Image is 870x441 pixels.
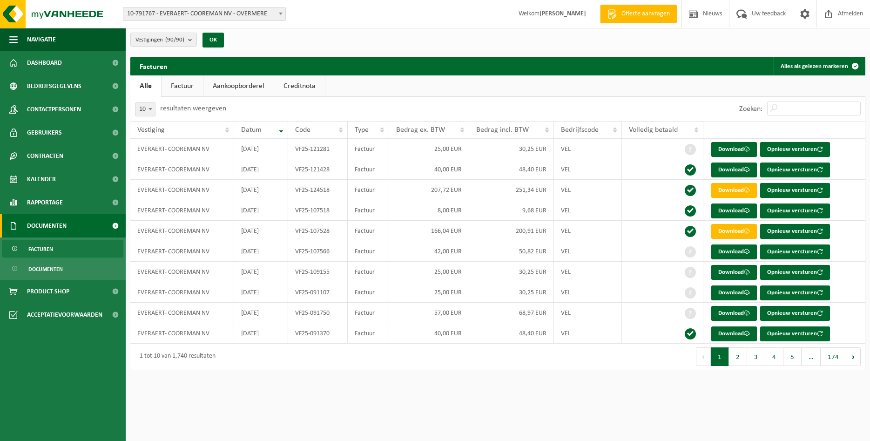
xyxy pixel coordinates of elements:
[711,347,729,366] button: 1
[711,224,757,239] a: Download
[696,347,711,366] button: Previous
[783,347,802,366] button: 5
[234,159,288,180] td: [DATE]
[554,180,622,200] td: VEL
[288,323,348,344] td: VF25-091370
[389,180,469,200] td: 207,72 EUR
[288,221,348,241] td: VF25-107528
[396,126,445,134] span: Bedrag ex. BTW
[162,75,203,97] a: Factuur
[469,303,553,323] td: 68,97 EUR
[27,280,69,303] span: Product Shop
[274,75,325,97] a: Creditnota
[130,180,234,200] td: EVERAERT- COOREMAN NV
[469,241,553,262] td: 50,82 EUR
[135,33,184,47] span: Vestigingen
[760,224,830,239] button: Opnieuw versturen
[760,204,830,218] button: Opnieuw versturen
[348,262,389,282] td: Factuur
[348,159,389,180] td: Factuur
[802,347,821,366] span: …
[123,7,286,21] span: 10-791767 - EVERAERT- COOREMAN NV - OVERMERE
[130,33,197,47] button: Vestigingen(90/90)
[234,221,288,241] td: [DATE]
[389,200,469,221] td: 8,00 EUR
[469,282,553,303] td: 30,25 EUR
[389,262,469,282] td: 25,00 EUR
[203,75,274,97] a: Aankoopborderel
[711,306,757,321] a: Download
[288,139,348,159] td: VF25-121281
[288,241,348,262] td: VF25-107566
[295,126,310,134] span: Code
[629,126,678,134] span: Volledig betaald
[773,57,864,75] button: Alles als gelezen markeren
[130,323,234,344] td: EVERAERT- COOREMAN NV
[160,105,226,112] label: resultaten weergeven
[389,159,469,180] td: 40,00 EUR
[554,139,622,159] td: VEL
[469,323,553,344] td: 48,40 EUR
[747,347,765,366] button: 3
[554,282,622,303] td: VEL
[469,200,553,221] td: 9,68 EUR
[821,347,846,366] button: 174
[130,282,234,303] td: EVERAERT- COOREMAN NV
[2,240,123,258] a: Facturen
[348,241,389,262] td: Factuur
[28,240,53,258] span: Facturen
[130,241,234,262] td: EVERAERT- COOREMAN NV
[389,241,469,262] td: 42,00 EUR
[554,221,622,241] td: VEL
[288,282,348,303] td: VF25-091107
[619,9,672,19] span: Offerte aanvragen
[711,204,757,218] a: Download
[288,262,348,282] td: VF25-109155
[554,159,622,180] td: VEL
[711,265,757,280] a: Download
[554,241,622,262] td: VEL
[348,200,389,221] td: Factuur
[2,260,123,278] a: Documenten
[711,163,757,177] a: Download
[846,347,861,366] button: Next
[27,121,62,144] span: Gebruikers
[760,285,830,300] button: Opnieuw versturen
[234,303,288,323] td: [DATE]
[389,139,469,159] td: 25,00 EUR
[389,221,469,241] td: 166,04 EUR
[760,244,830,259] button: Opnieuw versturen
[27,75,81,98] span: Bedrijfsgegevens
[135,102,155,116] span: 10
[135,103,155,116] span: 10
[469,262,553,282] td: 30,25 EUR
[137,126,165,134] span: Vestiging
[711,244,757,259] a: Download
[28,260,63,278] span: Documenten
[729,347,747,366] button: 2
[234,241,288,262] td: [DATE]
[739,105,762,113] label: Zoeken:
[130,221,234,241] td: EVERAERT- COOREMAN NV
[27,168,56,191] span: Kalender
[554,323,622,344] td: VEL
[765,347,783,366] button: 4
[348,221,389,241] td: Factuur
[165,37,184,43] count: (90/90)
[711,326,757,341] a: Download
[469,159,553,180] td: 48,40 EUR
[760,326,830,341] button: Opnieuw versturen
[389,323,469,344] td: 40,00 EUR
[130,262,234,282] td: EVERAERT- COOREMAN NV
[760,306,830,321] button: Opnieuw versturen
[130,75,161,97] a: Alle
[561,126,599,134] span: Bedrijfscode
[130,303,234,323] td: EVERAERT- COOREMAN NV
[202,33,224,47] button: OK
[389,282,469,303] td: 25,00 EUR
[234,323,288,344] td: [DATE]
[554,200,622,221] td: VEL
[711,285,757,300] a: Download
[348,323,389,344] td: Factuur
[288,180,348,200] td: VF25-124518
